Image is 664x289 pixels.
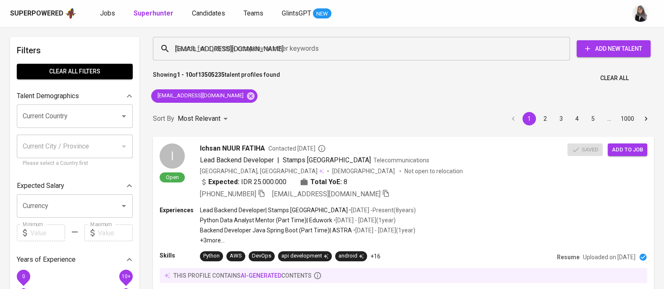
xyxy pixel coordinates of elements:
[557,253,580,261] p: Resume
[272,190,381,198] span: [EMAIL_ADDRESS][DOMAIN_NAME]
[348,206,416,214] p: • [DATE] - Present ( 8 years )
[554,112,568,125] button: Go to page 3
[198,71,225,78] b: 13505235
[370,252,381,260] p: +16
[344,177,347,187] span: 8
[178,114,220,124] p: Most Relevant
[586,112,600,125] button: Go to page 5
[639,112,653,125] button: Go to next page
[160,251,200,260] p: Skills
[151,92,249,100] span: [EMAIL_ADDRESS][DOMAIN_NAME]
[10,9,63,18] div: Superpowered
[151,89,257,103] div: [EMAIL_ADDRESS][DOMAIN_NAME]
[65,7,76,20] img: app logo
[277,155,279,165] span: |
[153,114,174,124] p: Sort By
[600,73,629,83] span: Clear All
[200,236,416,245] p: +3 more ...
[404,167,463,175] p: Not open to relocation
[22,273,25,279] span: 0
[570,112,584,125] button: Go to page 4
[332,216,396,224] p: • [DATE] - [DATE] ( 1 year )
[30,224,65,241] input: Value
[100,8,117,19] a: Jobs
[252,252,271,260] div: DevOps
[200,177,286,187] div: IDR 25.000.000
[200,206,348,214] p: Lead Backend Developer | Stamps [GEOGRAPHIC_DATA]
[134,8,175,19] a: Superhunter
[608,143,647,156] button: Add to job
[24,66,126,77] span: Clear All filters
[17,177,133,194] div: Expected Salary
[121,273,130,279] span: 10+
[313,10,331,18] span: NEW
[192,9,225,17] span: Candidates
[244,9,263,17] span: Teams
[577,40,651,57] button: Add New Talent
[160,206,200,214] p: Experiences
[134,9,173,17] b: Superhunter
[283,156,371,164] span: Stamps [GEOGRAPHIC_DATA]
[200,167,324,175] div: [GEOGRAPHIC_DATA], [GEOGRAPHIC_DATA]
[118,200,130,212] button: Open
[538,112,552,125] button: Go to page 2
[208,177,239,187] b: Expected:
[244,8,265,19] a: Teams
[241,272,281,279] span: AI-generated
[98,224,133,241] input: Value
[10,7,76,20] a: Superpoweredapp logo
[373,157,429,164] span: Telecommunications
[200,156,274,164] span: Lead Backend Developer
[282,8,331,19] a: GlintsGPT NEW
[200,216,332,224] p: Python Data Analyst Mentor (Part Time) | Eduwork
[23,159,127,168] p: Please select a Country first
[230,252,242,260] div: AWS
[352,226,415,234] p: • [DATE] - [DATE] ( 1 year )
[17,44,133,57] h6: Filters
[618,112,637,125] button: Go to page 1000
[203,252,220,260] div: Python
[318,144,326,153] svg: By Batam recruiter
[177,71,192,78] b: 1 - 10
[118,110,130,122] button: Open
[153,70,280,86] p: Showing of talent profiles found
[200,190,256,198] span: [PHONE_NUMBER]
[17,181,64,191] p: Expected Salary
[505,112,654,125] nav: pagination navigation
[632,5,649,22] img: sinta.windasari@glints.com
[17,91,79,101] p: Talent Demographics
[17,64,133,79] button: Clear All filters
[192,8,227,19] a: Candidates
[597,70,632,86] button: Clear All
[583,253,635,261] p: Uploaded on [DATE]
[17,88,133,104] div: Talent Demographics
[602,115,616,123] div: …
[200,143,265,154] span: Ichsan NUUR FATIHA
[583,44,644,54] span: Add New Talent
[178,111,231,127] div: Most Relevant
[282,9,311,17] span: GlintsGPT
[332,167,396,175] span: [DEMOGRAPHIC_DATA]
[522,112,536,125] button: page 1
[339,252,364,260] div: android
[17,251,133,268] div: Years of Experience
[173,271,312,280] p: this profile contains contents
[200,226,352,234] p: Backend Developer Java Spring Boot (Part Time) | ASTRA
[163,174,182,181] span: Open
[268,144,326,153] span: Contacted [DATE]
[100,9,115,17] span: Jobs
[310,177,342,187] b: Total YoE:
[281,252,328,260] div: api development
[160,143,185,169] div: I
[612,145,643,155] span: Add to job
[17,255,76,265] p: Years of Experience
